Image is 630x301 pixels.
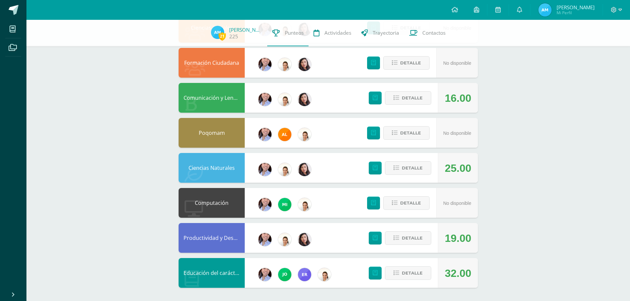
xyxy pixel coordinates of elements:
img: f40ab776e133598a06cc6745553dbff1.png [258,198,272,211]
div: Educación del carácter [179,258,245,288]
a: [PERSON_NAME] [229,26,262,33]
span: Actividades [324,29,351,36]
span: No disponible [443,201,471,206]
button: Detalle [385,231,431,245]
img: 4f36e258e67291bf71c7d9a0cfda2464.png [298,58,311,71]
button: Detalle [385,266,431,280]
span: 21 [219,32,226,40]
span: Detalle [402,267,423,279]
img: 1b1251ea9f444567f905a481f694c0cf.png [298,128,311,141]
img: f40ab776e133598a06cc6745553dbff1.png [258,268,272,281]
img: 1b1251ea9f444567f905a481f694c0cf.png [278,93,291,106]
div: Computación [179,188,245,218]
span: Detalle [400,127,421,139]
button: Detalle [383,126,430,140]
div: Comunicación y Lenguaje [179,83,245,113]
a: 225 [229,33,238,40]
a: Trayectoria [356,20,404,46]
img: f40ab776e133598a06cc6745553dbff1.png [258,163,272,176]
img: 0d00219d12464e0694699ae6cfa14be8.png [211,26,224,39]
button: Detalle [383,196,430,210]
span: Detalle [400,57,421,69]
div: 19.00 [445,223,471,253]
img: 1b1251ea9f444567f905a481f694c0cf.png [298,198,311,211]
img: b67223fa3993a94addc99f06520921b7.png [278,128,291,141]
button: Detalle [383,56,430,70]
div: 32.00 [445,258,471,288]
a: Actividades [309,20,356,46]
span: Contactos [422,29,445,36]
img: 4f36e258e67291bf71c7d9a0cfda2464.png [298,163,311,176]
img: 0d00219d12464e0694699ae6cfa14be8.png [538,3,552,17]
span: [PERSON_NAME] [557,4,595,11]
span: Mi Perfil [557,10,595,16]
div: 16.00 [445,83,471,113]
div: Productividad y Desarrollo [179,223,245,253]
span: No disponible [443,131,471,136]
div: Poqomam [179,118,245,148]
a: Contactos [404,20,450,46]
img: c0bc5b3ae419b3647d5e54388e607386.png [278,198,291,211]
div: Formación Ciudadana [179,48,245,78]
span: Detalle [402,232,423,244]
img: f40ab776e133598a06cc6745553dbff1.png [258,93,272,106]
img: 1b1251ea9f444567f905a481f694c0cf.png [278,233,291,246]
img: 930ffec0c8d1ef0c37ab47b6612611e5.png [278,268,291,281]
img: 24e93427354e2860561080e027862b98.png [298,268,311,281]
div: Ciencias Naturales [179,153,245,183]
span: Detalle [402,92,423,104]
img: 1b1251ea9f444567f905a481f694c0cf.png [278,163,291,176]
img: 4f36e258e67291bf71c7d9a0cfda2464.png [298,93,311,106]
img: f40ab776e133598a06cc6745553dbff1.png [258,233,272,246]
a: Punteos [267,20,309,46]
img: f40ab776e133598a06cc6745553dbff1.png [258,58,272,71]
div: 25.00 [445,153,471,183]
span: No disponible [443,60,471,66]
img: 1b1251ea9f444567f905a481f694c0cf.png [318,268,331,281]
span: Trayectoria [373,29,399,36]
span: Punteos [285,29,304,36]
button: Detalle [385,161,431,175]
button: Detalle [385,91,431,105]
span: Detalle [400,197,421,209]
img: 1b1251ea9f444567f905a481f694c0cf.png [278,58,291,71]
span: Detalle [402,162,423,174]
img: 4f36e258e67291bf71c7d9a0cfda2464.png [298,233,311,246]
img: f40ab776e133598a06cc6745553dbff1.png [258,128,272,141]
